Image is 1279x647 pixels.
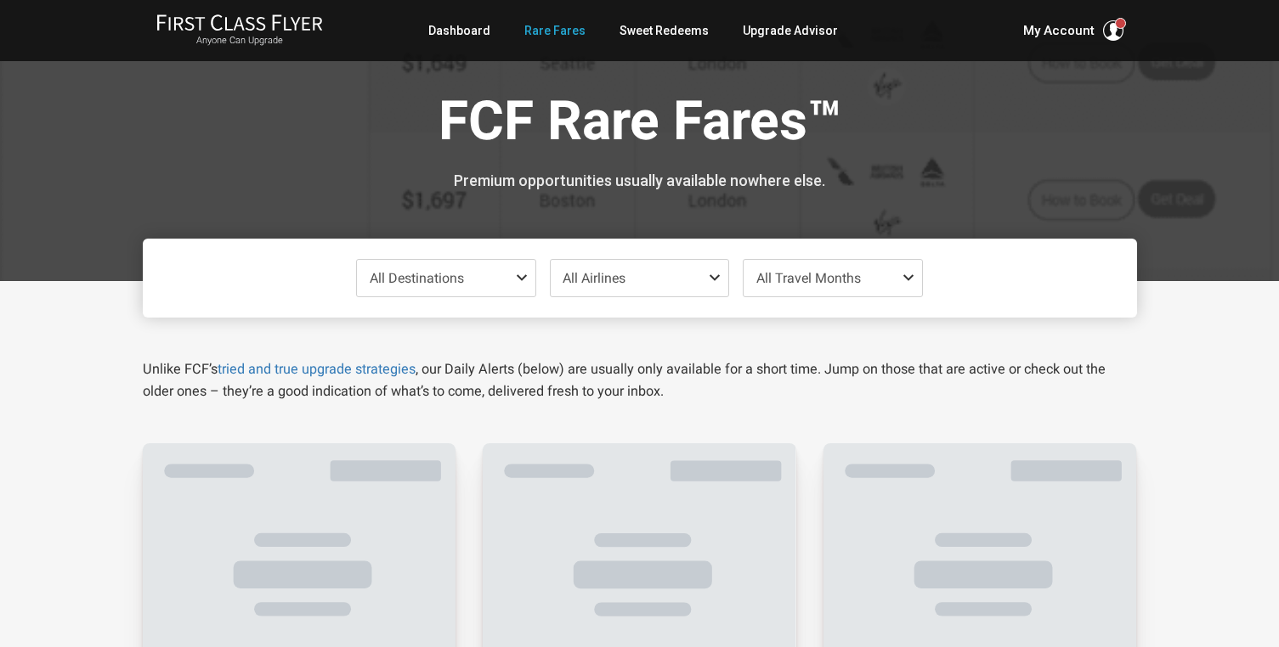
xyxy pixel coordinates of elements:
[156,14,323,31] img: First Class Flyer
[563,270,625,286] span: All Airlines
[524,15,586,46] a: Rare Fares
[156,14,323,48] a: First Class FlyerAnyone Can Upgrade
[1023,20,1123,41] button: My Account
[428,15,490,46] a: Dashboard
[156,172,1124,189] h3: Premium opportunities usually available nowhere else.
[143,358,1137,402] p: Unlike FCF’s , our Daily Alerts (below) are usually only available for a short time. Jump on thos...
[620,15,709,46] a: Sweet Redeems
[756,270,861,286] span: All Travel Months
[156,35,323,47] small: Anyone Can Upgrade
[1023,20,1095,41] span: My Account
[156,92,1124,157] h1: FCF Rare Fares™
[218,361,416,377] a: tried and true upgrade strategies
[370,270,464,286] span: All Destinations
[743,15,838,46] a: Upgrade Advisor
